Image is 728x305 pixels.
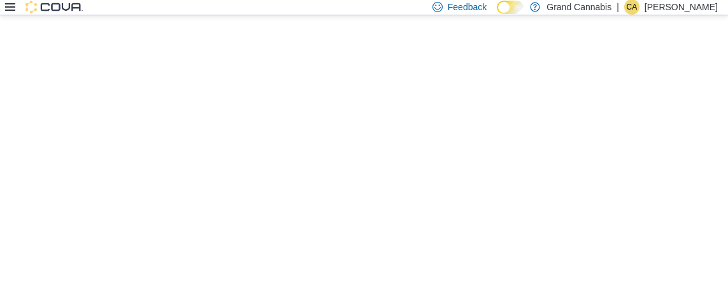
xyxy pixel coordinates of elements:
[497,14,497,15] span: Dark Mode
[448,1,487,13] span: Feedback
[25,1,83,13] img: Cova
[497,1,524,14] input: Dark Mode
